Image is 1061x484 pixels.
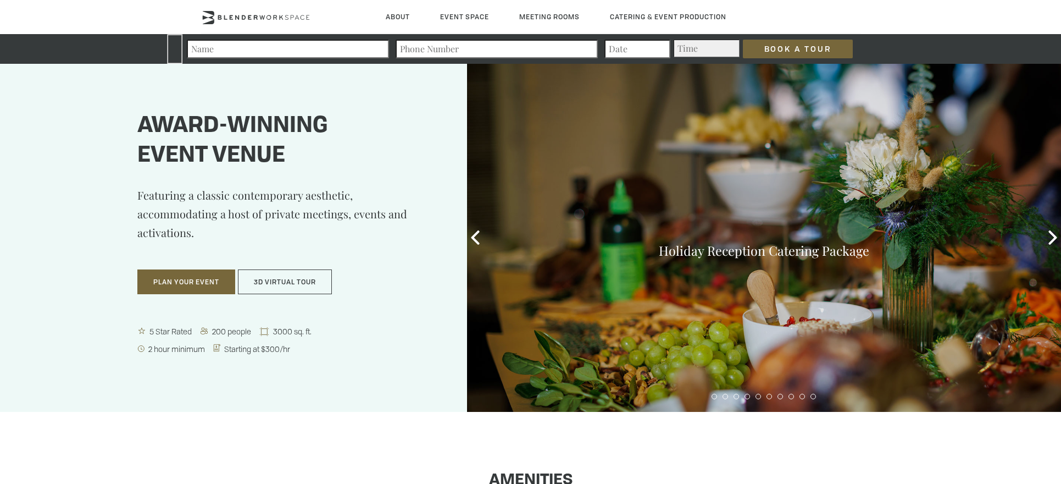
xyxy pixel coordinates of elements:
[743,40,853,58] input: Book a Tour
[187,40,389,58] input: Name
[659,242,869,259] a: Holiday Reception Catering Package
[147,326,195,337] span: 5 Star Rated
[222,344,293,354] span: Starting at $300/hr
[271,326,315,337] span: 3000 sq. ft.
[137,269,235,295] button: Plan Your Event
[137,112,412,171] h1: Award-winning event venue
[210,326,254,337] span: 200 people
[146,344,208,354] span: 2 hour minimum
[604,40,670,58] input: Date
[238,269,332,295] button: 3D Virtual Tour
[396,40,598,58] input: Phone Number
[137,186,412,258] p: Featuring a classic contemporary aesthetic, accommodating a host of private meetings, events and ...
